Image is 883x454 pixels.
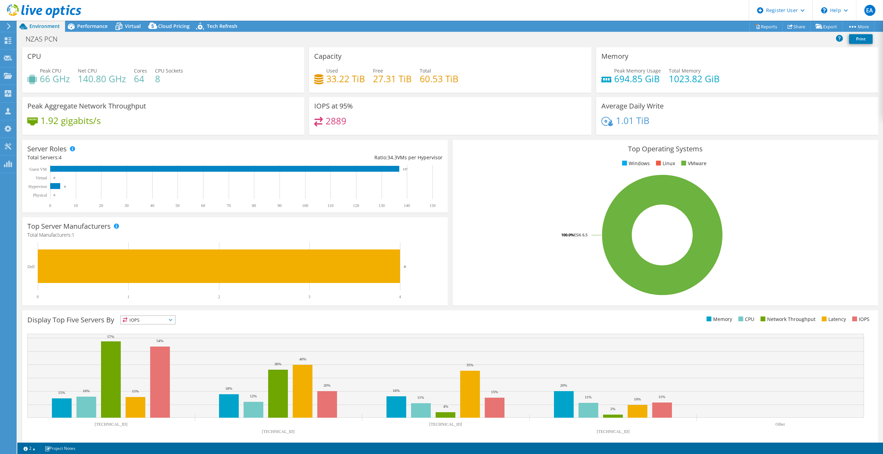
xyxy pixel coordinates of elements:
[620,160,650,167] li: Windows
[491,390,498,394] text: 15%
[669,67,701,74] span: Total Memory
[610,407,616,411] text: 2%
[262,429,295,434] text: [TECHNICAL_ID]
[759,315,816,323] li: Network Throughput
[27,231,443,239] h4: Total Manufacturers:
[107,334,114,339] text: 57%
[158,23,190,29] span: Cloud Pricing
[27,102,146,110] h3: Peak Aggregate Network Throughput
[420,67,431,74] span: Total
[327,203,334,208] text: 110
[601,102,664,110] h3: Average Daily Write
[680,160,707,167] li: VMware
[225,386,232,390] text: 18%
[40,444,80,453] a: Project Notes
[314,53,342,60] h3: Capacity
[842,21,874,32] a: More
[404,264,406,268] text: 4
[29,23,60,29] span: Environment
[250,394,257,398] text: 12%
[326,67,338,74] span: Used
[597,429,630,434] text: [TECHNICAL_ID]
[155,75,183,83] h4: 8
[40,67,61,74] span: Peak CPU
[614,67,661,74] span: Peak Memory Usage
[40,75,70,83] h4: 66 GHz
[705,315,732,323] li: Memory
[614,75,661,83] h4: 694.85 GiB
[429,422,462,427] text: [TECHNICAL_ID]
[58,390,65,395] text: 15%
[74,203,78,208] text: 10
[601,53,628,60] h3: Memory
[849,34,873,44] a: Print
[155,67,183,74] span: CPU Sockets
[37,294,39,299] text: 0
[810,21,843,32] a: Export
[27,154,235,161] div: Total Servers:
[616,117,649,124] h4: 1.01 TiB
[19,444,40,453] a: 2
[302,203,308,208] text: 100
[850,315,870,323] li: IOPS
[585,395,592,399] text: 11%
[201,203,205,208] text: 60
[83,389,90,393] text: 16%
[299,357,306,361] text: 40%
[634,397,641,401] text: 10%
[274,362,281,366] text: 36%
[782,21,811,32] a: Share
[78,75,126,83] h4: 140.80 GHz
[121,316,175,324] span: IOPS
[561,232,574,237] tspan: 100.0%
[207,23,237,29] span: Tech Refresh
[27,264,35,269] text: Dell
[429,203,436,208] text: 150
[864,5,875,16] span: EA
[749,21,783,32] a: Reports
[175,203,180,208] text: 50
[574,232,588,237] tspan: ESXi 6.5
[95,422,128,427] text: [TECHNICAL_ID]
[27,53,41,60] h3: CPU
[134,67,147,74] span: Cores
[443,404,448,408] text: 4%
[40,117,101,124] h4: 1.92 gigabits/s
[388,154,397,161] span: 34.3
[379,203,385,208] text: 130
[78,67,97,74] span: Net CPU
[125,23,141,29] span: Virtual
[127,294,129,299] text: 1
[458,145,873,153] h3: Top Operating Systems
[399,294,401,299] text: 4
[22,35,68,43] h1: NZAS PCN
[218,294,220,299] text: 2
[54,193,55,197] text: 0
[654,160,675,167] li: Linux
[64,185,66,188] text: 4
[420,75,458,83] h4: 60.53 TiB
[326,75,365,83] h4: 33.22 TiB
[125,203,129,208] text: 30
[314,102,353,110] h3: IOPS at 95%
[36,176,47,180] text: Virtual
[373,67,383,74] span: Free
[252,203,256,208] text: 80
[29,167,47,172] text: Guest VM
[560,383,567,387] text: 20%
[27,223,111,230] h3: Top Server Manufacturers
[99,203,103,208] text: 20
[821,7,827,13] svg: \n
[417,395,424,399] text: 11%
[132,389,139,393] text: 15%
[134,75,147,83] h4: 64
[775,422,785,427] text: Other
[277,203,282,208] text: 90
[403,168,408,171] text: 137
[156,339,163,343] text: 54%
[59,154,62,161] span: 4
[658,395,665,399] text: 11%
[77,23,108,29] span: Performance
[72,231,74,238] span: 1
[33,193,47,198] text: Physical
